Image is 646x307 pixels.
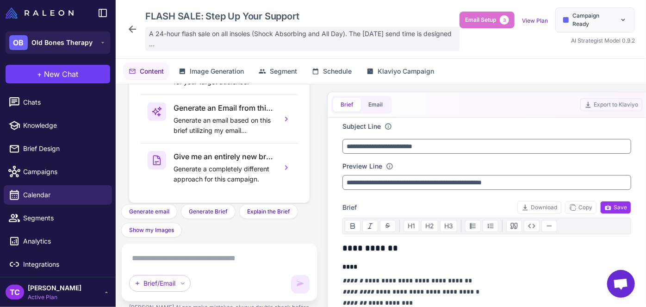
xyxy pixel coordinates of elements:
button: H1 [404,220,419,232]
span: Schedule [323,66,352,76]
span: A 24-hour flash sale on all insoles (Shock Absorbing and All Day). The [DATE] send time is design... [149,29,456,49]
span: Segment [270,66,297,76]
button: Content [123,63,169,80]
a: Brief Design [4,139,112,158]
a: Integrations [4,255,112,274]
span: Brief [342,202,357,213]
span: Old Bones Therapy [31,38,93,48]
span: Content [140,66,164,76]
a: Calendar [4,185,112,205]
span: Campaigns [23,167,105,177]
label: Preview Line [342,161,382,171]
span: Generate email [129,207,169,216]
span: 3 [500,15,509,25]
span: Email Setup [465,16,496,24]
div: Brief/Email [129,275,191,292]
span: Copy [569,203,592,212]
div: Click to edit campaign name [142,7,460,25]
a: Raleon Logo [6,7,77,19]
button: Email Setup3 [460,12,515,28]
span: Chats [23,97,105,107]
button: Image Generation [173,63,249,80]
button: +New Chat [6,65,110,83]
p: Generate a completely different approach for this campaign. [174,164,274,184]
a: Chats [4,93,112,112]
span: Integrations [23,259,105,269]
span: Calendar [23,190,105,200]
h3: Generate an Email from this brief [174,102,274,113]
span: Generate Brief [189,207,228,216]
span: Active Plan [28,293,81,301]
button: Explain the Brief [239,204,298,219]
a: Analytics [4,232,112,251]
button: OBOld Bones Therapy [6,31,110,54]
button: Show my Images [121,223,182,238]
span: Knowledge [23,120,105,131]
button: H2 [421,220,438,232]
button: Copy [565,201,596,214]
button: Download [517,201,561,214]
span: New Chat [44,69,79,80]
span: Klaviyo Campaign [378,66,434,76]
span: [PERSON_NAME] [28,283,81,293]
button: Schedule [306,63,357,80]
button: Brief [333,98,361,112]
p: Generate an email based on this brief utilizing my email components. [174,115,274,136]
a: Campaigns [4,162,112,182]
a: Knowledge [4,116,112,135]
button: Email [361,98,390,112]
span: Show my Images [129,226,174,234]
a: View Plan [522,17,548,24]
span: Segments [23,213,105,223]
span: Save [604,203,627,212]
span: + [37,69,43,80]
button: Generate Brief [181,204,236,219]
button: H3 [440,220,457,232]
button: Generate email [121,204,177,219]
button: Klaviyo Campaign [361,63,440,80]
img: Raleon Logo [6,7,74,19]
label: Subject Line [342,121,381,132]
button: Export to Klaviyo [580,98,642,111]
span: Campaign Ready [572,12,616,28]
button: Segment [253,63,303,80]
a: Segments [4,208,112,228]
span: Explain the Brief [247,207,290,216]
span: Brief Design [23,144,105,154]
span: AI Strategist Model 0.9.2 [571,37,635,44]
h3: Give me an entirely new brief [174,151,274,162]
button: Save [600,201,631,214]
span: Image Generation [190,66,244,76]
div: OB [9,35,28,50]
div: Click to edit description [145,27,460,51]
div: TC [6,285,24,300]
div: Open chat [607,270,635,298]
span: Analytics [23,236,105,246]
